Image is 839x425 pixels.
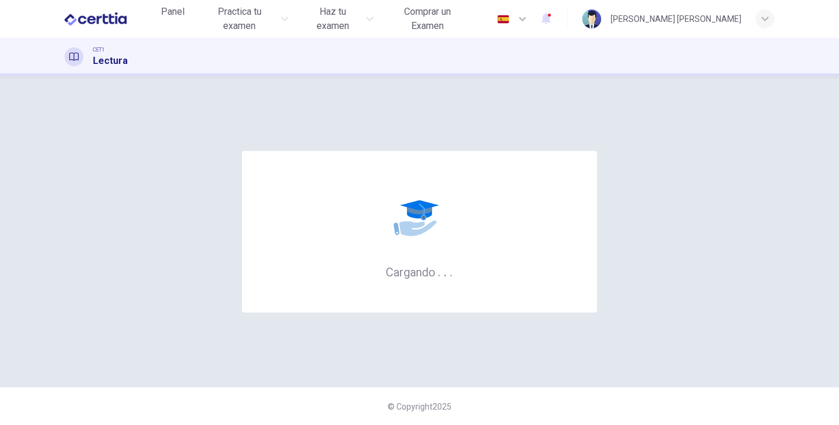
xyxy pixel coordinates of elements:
[196,1,293,37] button: Practica tu examen
[302,5,362,33] span: Haz tu examen
[386,264,453,279] h6: Cargando
[388,402,451,411] span: © Copyright 2025
[93,46,105,54] span: CET1
[154,1,192,37] a: Panel
[161,5,185,19] span: Panel
[443,261,447,281] h6: .
[388,5,467,33] span: Comprar un Examen
[64,7,154,31] a: CERTTIA logo
[201,5,278,33] span: Practica tu examen
[93,54,128,68] h1: Lectura
[437,261,441,281] h6: .
[298,1,377,37] button: Haz tu examen
[496,15,511,24] img: es
[449,261,453,281] h6: .
[154,1,192,22] button: Panel
[582,9,601,28] img: Profile picture
[64,7,127,31] img: CERTTIA logo
[611,12,741,26] div: [PERSON_NAME] [PERSON_NAME]
[383,1,472,37] button: Comprar un Examen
